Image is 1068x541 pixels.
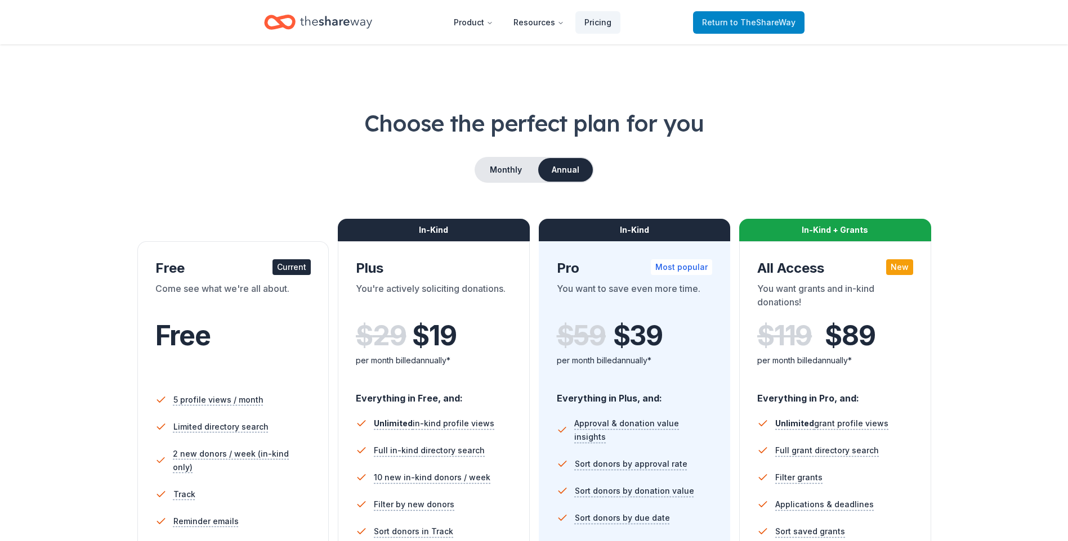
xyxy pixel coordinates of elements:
[374,418,494,428] span: in-kind profile views
[173,393,263,407] span: 5 profile views / month
[557,354,713,367] div: per month billed annually*
[775,471,823,484] span: Filter grants
[651,259,712,275] div: Most popular
[557,259,713,277] div: Pro
[775,525,845,538] span: Sort saved grants
[574,417,712,444] span: Approval & donation value insights
[557,282,713,313] div: You want to save even more time.
[575,11,620,34] a: Pricing
[374,525,453,538] span: Sort donors in Track
[338,219,530,241] div: In-Kind
[739,219,931,241] div: In-Kind + Grants
[539,219,731,241] div: In-Kind
[412,320,456,351] span: $ 19
[374,444,485,457] span: Full in-kind directory search
[575,484,694,498] span: Sort donors by donation value
[155,259,311,277] div: Free
[264,9,372,35] a: Home
[445,9,620,35] nav: Main
[155,319,211,352] span: Free
[445,11,502,34] button: Product
[825,320,875,351] span: $ 89
[775,418,888,428] span: grant profile views
[374,498,454,511] span: Filter by new donors
[45,107,1023,139] h1: Choose the perfect plan for you
[757,259,913,277] div: All Access
[730,17,796,27] span: to TheShareWay
[173,515,239,528] span: Reminder emails
[775,418,814,428] span: Unlimited
[476,158,536,182] button: Monthly
[575,511,670,525] span: Sort donors by due date
[173,420,269,434] span: Limited directory search
[155,282,311,313] div: Come see what we're all about.
[173,488,195,501] span: Track
[356,282,512,313] div: You're actively soliciting donations.
[504,11,573,34] button: Resources
[757,282,913,313] div: You want grants and in-kind donations!
[557,382,713,405] div: Everything in Plus, and:
[693,11,805,34] a: Returnto TheShareWay
[374,471,490,484] span: 10 new in-kind donors / week
[356,354,512,367] div: per month billed annually*
[775,444,879,457] span: Full grant directory search
[886,259,913,275] div: New
[272,259,311,275] div: Current
[757,354,913,367] div: per month billed annually*
[356,382,512,405] div: Everything in Free, and:
[538,158,593,182] button: Annual
[757,382,913,405] div: Everything in Pro, and:
[702,16,796,29] span: Return
[173,447,311,474] span: 2 new donors / week (in-kind only)
[613,320,663,351] span: $ 39
[775,498,874,511] span: Applications & deadlines
[575,457,687,471] span: Sort donors by approval rate
[356,259,512,277] div: Plus
[374,418,413,428] span: Unlimited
